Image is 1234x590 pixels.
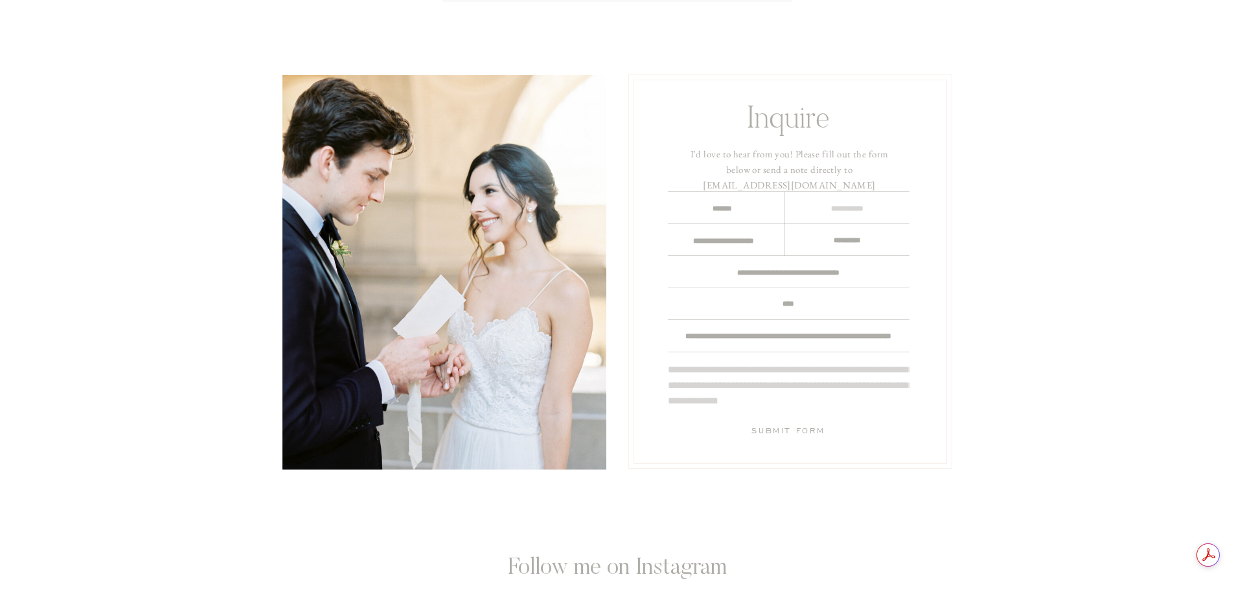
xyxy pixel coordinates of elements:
h3: I'd love to hear from you! Please fill out the form below or send a note directly to [EMAIL_ADDRE... [681,146,898,185]
a: Submit Form [727,425,851,446]
a: Follow me on Instagram [437,555,798,587]
h1: Inquire [682,98,895,132]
